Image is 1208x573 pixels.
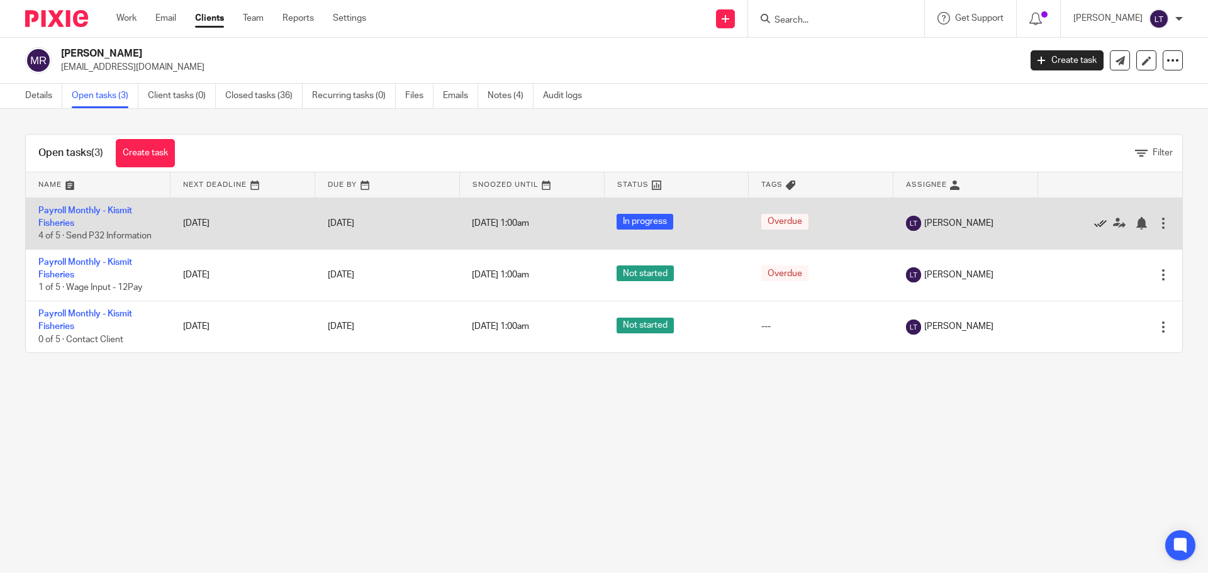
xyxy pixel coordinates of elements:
[405,84,433,108] a: Files
[1094,217,1113,230] a: Mark as done
[38,335,123,344] span: 0 of 5 · Contact Client
[1073,12,1143,25] p: [PERSON_NAME]
[906,267,921,282] img: svg%3E
[488,84,534,108] a: Notes (4)
[472,322,529,331] span: [DATE] 1:00am
[473,181,539,188] span: Snoozed Until
[617,265,674,281] span: Not started
[906,216,921,231] img: svg%3E
[116,12,137,25] a: Work
[91,148,103,158] span: (3)
[25,10,88,27] img: Pixie
[38,258,132,279] a: Payroll Monthly - Kismit Fisheries
[472,270,529,279] span: [DATE] 1:00am
[116,139,175,167] a: Create task
[38,147,103,160] h1: Open tasks
[617,318,674,333] span: Not started
[924,269,993,281] span: [PERSON_NAME]
[25,47,52,74] img: svg%3E
[761,214,808,230] span: Overdue
[761,181,783,188] span: Tags
[312,84,396,108] a: Recurring tasks (0)
[617,181,649,188] span: Status
[443,84,478,108] a: Emails
[924,320,993,333] span: [PERSON_NAME]
[25,84,62,108] a: Details
[155,12,176,25] a: Email
[148,84,216,108] a: Client tasks (0)
[61,61,1012,74] p: [EMAIL_ADDRESS][DOMAIN_NAME]
[61,47,822,60] h2: [PERSON_NAME]
[761,320,881,333] div: ---
[1149,9,1169,29] img: svg%3E
[171,301,315,352] td: [DATE]
[328,270,354,279] span: [DATE]
[906,320,921,335] img: svg%3E
[328,322,354,331] span: [DATE]
[924,217,993,230] span: [PERSON_NAME]
[773,15,886,26] input: Search
[195,12,224,25] a: Clients
[38,206,132,228] a: Payroll Monthly - Kismit Fisheries
[72,84,138,108] a: Open tasks (3)
[38,309,132,331] a: Payroll Monthly - Kismit Fisheries
[282,12,314,25] a: Reports
[955,14,1004,23] span: Get Support
[543,84,591,108] a: Audit logs
[617,214,673,230] span: In progress
[38,231,152,240] span: 4 of 5 · Send P32 Information
[1153,148,1173,157] span: Filter
[171,197,315,249] td: [DATE]
[171,249,315,301] td: [DATE]
[38,284,142,292] span: 1 of 5 · Wage Input - 12Pay
[472,219,529,228] span: [DATE] 1:00am
[1031,50,1104,70] a: Create task
[225,84,303,108] a: Closed tasks (36)
[761,265,808,281] span: Overdue
[328,219,354,228] span: [DATE]
[333,12,366,25] a: Settings
[243,12,264,25] a: Team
